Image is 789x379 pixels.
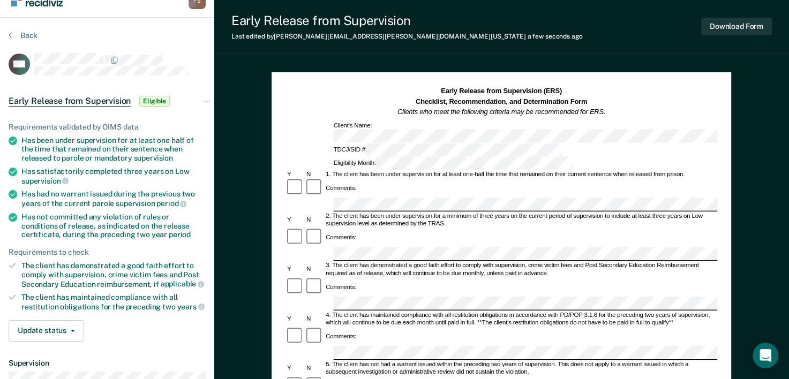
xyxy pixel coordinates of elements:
[416,97,587,105] strong: Checklist, Recommendation, and Determination Form
[397,108,605,116] em: Clients who meet the following criteria may be recommended for ERS.
[325,283,358,291] div: Comments:
[231,33,583,40] div: Last edited by [PERSON_NAME][EMAIL_ADDRESS][PERSON_NAME][DOMAIN_NAME][US_STATE]
[285,171,305,178] div: Y
[139,96,170,107] span: Eligible
[21,293,206,311] div: The client has maintained compliance with all restitution obligations for the preceding two
[701,18,772,35] button: Download Form
[9,31,37,40] button: Back
[169,230,191,239] span: period
[325,332,358,340] div: Comments:
[305,171,324,178] div: N
[325,184,358,192] div: Comments:
[325,262,718,278] div: 3. The client has demonstrated a good faith effort to comply with supervision, crime victim fees ...
[325,361,718,376] div: 5. The client has not had a warrant issued within the preceding two years of supervision. This do...
[9,96,131,107] span: Early Release from Supervision
[134,154,173,162] span: supervision
[285,266,305,274] div: Y
[332,157,573,170] div: Eligibility Month:
[9,248,206,257] div: Requirements to check
[285,365,305,373] div: Y
[9,359,206,368] dt: Supervision
[21,167,206,185] div: Has satisfactorily completed three years on Low
[285,315,305,323] div: Y
[21,189,206,208] div: Has had no warrant issued during the previous two years of the current parole supervision
[753,343,778,368] div: Open Intercom Messenger
[21,136,206,163] div: Has been under supervision for at least one half of the time that remained on their sentence when...
[305,266,324,274] div: N
[9,320,84,342] button: Update status
[441,87,562,95] strong: Early Release from Supervision (ERS)
[305,315,324,323] div: N
[156,199,186,208] span: period
[325,213,718,228] div: 2. The client has been under supervision for a minimum of three years on the current period of su...
[161,279,204,288] span: applicable
[21,177,69,185] span: supervision
[285,216,305,224] div: Y
[21,261,206,289] div: The client has demonstrated a good faith effort to comply with supervision, crime victim fees and...
[325,171,718,178] div: 1. The client has been under supervision for at least one-half the time that remained on their cu...
[332,143,564,157] div: TDCJ/SID #:
[305,365,324,373] div: N
[528,33,583,40] span: a few seconds ago
[21,213,206,239] div: Has not committed any violation of rules or conditions of release, as indicated on the release ce...
[325,312,718,327] div: 4. The client has maintained compliance with all restitution obligations in accordance with PD/PO...
[305,216,324,224] div: N
[177,302,205,311] span: years
[231,13,583,28] div: Early Release from Supervision
[9,123,206,132] div: Requirements validated by OIMS data
[325,234,358,241] div: Comments:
